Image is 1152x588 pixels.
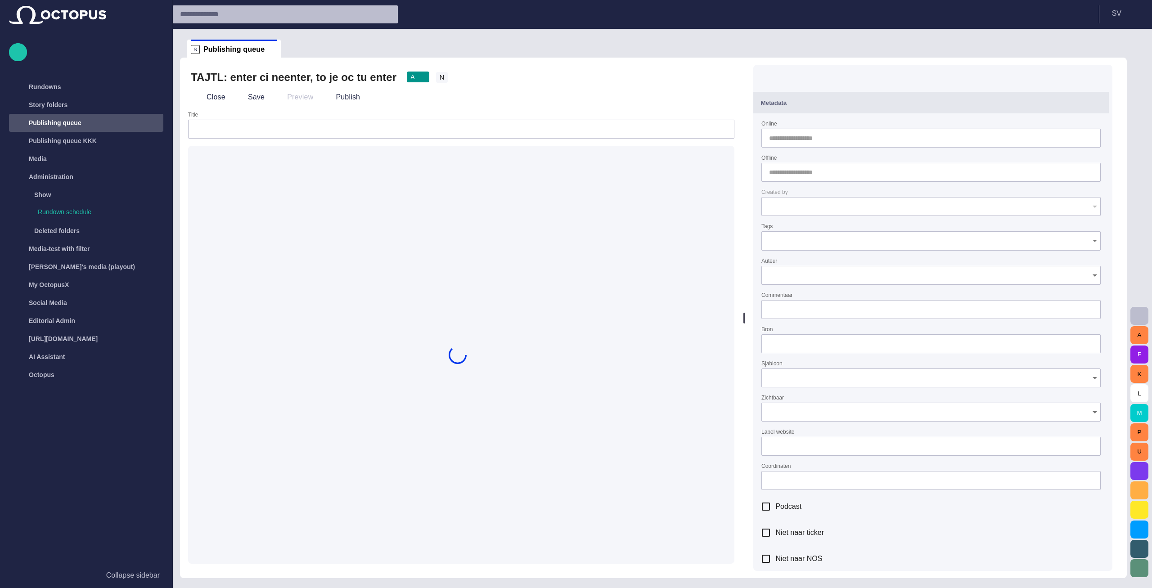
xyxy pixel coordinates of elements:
button: Open [1089,372,1101,384]
p: Octopus [29,370,54,379]
label: Coordinaten [761,462,791,470]
button: A [1130,326,1148,344]
div: Media [9,150,163,168]
p: Media [29,154,47,163]
p: Deleted folders [34,226,80,235]
button: F [1130,346,1148,364]
label: Tags [761,223,773,230]
button: Metadata [753,92,1109,113]
button: Close [191,89,229,105]
div: SPublishing queue [187,40,281,58]
span: N [440,73,444,82]
label: Commentaar [761,291,792,299]
button: Publish [320,89,363,105]
span: Podcast [775,501,801,512]
div: [PERSON_NAME]'s media (playout) [9,258,163,276]
button: A [404,72,432,82]
p: Story folders [29,100,67,109]
button: M [1130,404,1148,422]
p: Media-test with filter [29,244,90,253]
label: Created by [761,189,788,196]
p: Publishing queue KKK [29,136,97,145]
p: Rundowns [29,82,61,91]
div: Octopus [9,366,163,384]
div: AI Assistant [9,348,163,366]
button: L [1130,384,1148,402]
span: Niet naar ticker [775,527,824,538]
label: Online [761,120,777,128]
button: Open [1089,234,1101,247]
span: Metadata [760,99,787,106]
div: Media-test with filter [9,240,163,258]
p: Show [34,190,51,199]
img: Octopus News Room [9,6,106,24]
button: P [1130,423,1148,441]
label: Offline [761,154,777,162]
p: Administration [29,172,73,181]
h2: TAJTL: enter ci neenter, to je oc tu enter [191,70,396,85]
button: Open [1089,269,1101,282]
p: Collapse sidebar [106,570,160,581]
p: [PERSON_NAME]'s media (playout) [29,262,135,271]
span: A [410,72,415,81]
label: Sjabloon [761,359,783,367]
button: U [1130,443,1148,461]
div: [URL][DOMAIN_NAME] [9,330,163,348]
div: Publishing queue [9,114,163,132]
span: Niet naar NOS [775,553,822,564]
p: AI Assistant [29,352,65,361]
p: My OctopusX [29,280,69,289]
button: SV [1105,5,1147,22]
span: Publishing queue [203,45,265,54]
p: Publishing queue [29,118,81,127]
label: Zichtbaar [761,394,784,402]
button: Save [232,89,268,105]
label: Bron [761,325,773,333]
label: Title [188,111,198,119]
p: Editorial Admin [29,316,75,325]
p: S [191,45,200,54]
ul: main menu [9,78,163,384]
button: Open [1089,406,1101,418]
p: S V [1112,8,1121,19]
p: Social Media [29,298,67,307]
button: Collapse sidebar [9,566,163,584]
p: [URL][DOMAIN_NAME] [29,334,98,343]
label: Auteur [761,257,777,265]
label: Label website [761,428,794,436]
div: Rundown schedule [20,204,163,222]
button: K [1130,365,1148,383]
p: Rundown schedule [38,207,163,216]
